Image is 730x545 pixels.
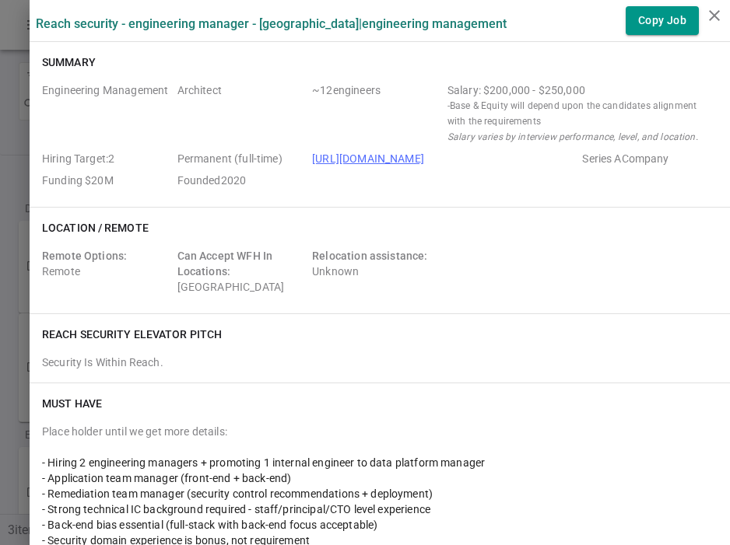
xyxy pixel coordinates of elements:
label: Reach Security - Engineering Manager - [GEOGRAPHIC_DATA] | Engineering Management [36,16,507,31]
span: - Strong technical IC background required - staff/principal/CTO level experience [42,503,430,515]
span: Roles [42,82,171,145]
span: Employer Founded [177,173,307,188]
h6: Must Have [42,396,102,411]
div: Salary Range [447,82,711,98]
i: Salary varies by interview performance, level, and location. [447,131,698,142]
span: Job Type [177,151,307,166]
span: - Remediation team manager (security control recommendations + deployment) [42,487,433,500]
span: - Hiring 2 engineering managers + promoting 1 internal engineer to data platform manager [42,456,485,469]
button: Copy Job [626,6,699,35]
span: Hiring Target [42,151,171,166]
div: Unknown [312,248,441,295]
div: Remote [42,248,171,295]
div: Security Is Within Reach. [42,355,718,370]
div: Place holder until we get more details: [42,424,718,439]
span: Company URL [312,151,576,166]
span: Remote Options: [42,250,127,262]
h6: Reach Security elevator pitch [42,327,222,342]
i: close [705,6,724,25]
span: Employer Stage e.g. Series A [582,151,711,166]
div: [GEOGRAPHIC_DATA] [177,248,307,295]
span: Team Count [312,82,441,145]
h6: Location / Remote [42,220,149,236]
span: Relocation assistance: [312,250,427,262]
span: Employer Founding [42,173,171,188]
small: - Base & Equity will depend upon the candidates alignment with the requirements [447,98,711,129]
span: - Application team manager (front-end + back-end) [42,472,291,484]
span: Level [177,82,307,145]
span: Can Accept WFH In Locations: [177,250,273,278]
span: - Back-end bias essential (full-stack with back-end focus acceptable) [42,519,377,531]
a: [URL][DOMAIN_NAME] [312,152,424,165]
h6: Summary [42,54,96,70]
